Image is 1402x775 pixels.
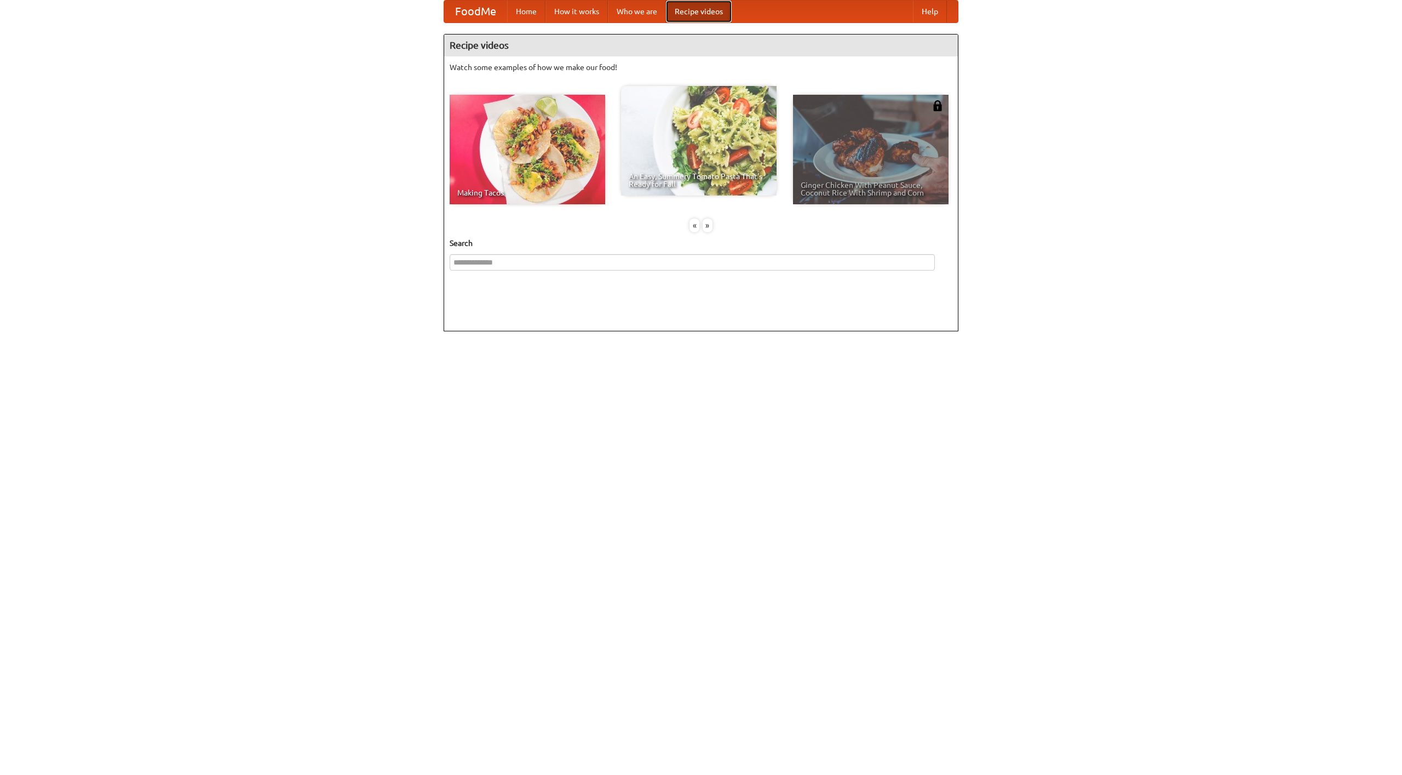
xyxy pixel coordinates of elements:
div: » [703,219,713,232]
h4: Recipe videos [444,35,958,56]
h5: Search [450,238,952,249]
a: Who we are [608,1,666,22]
a: An Easy, Summery Tomato Pasta That's Ready for Fall [621,86,777,196]
div: « [689,219,699,232]
a: Home [507,1,545,22]
a: Help [913,1,947,22]
span: An Easy, Summery Tomato Pasta That's Ready for Fall [629,173,769,188]
a: Recipe videos [666,1,732,22]
a: How it works [545,1,608,22]
p: Watch some examples of how we make our food! [450,62,952,73]
img: 483408.png [932,100,943,111]
a: Making Tacos [450,95,605,204]
span: Making Tacos [457,189,597,197]
a: FoodMe [444,1,507,22]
